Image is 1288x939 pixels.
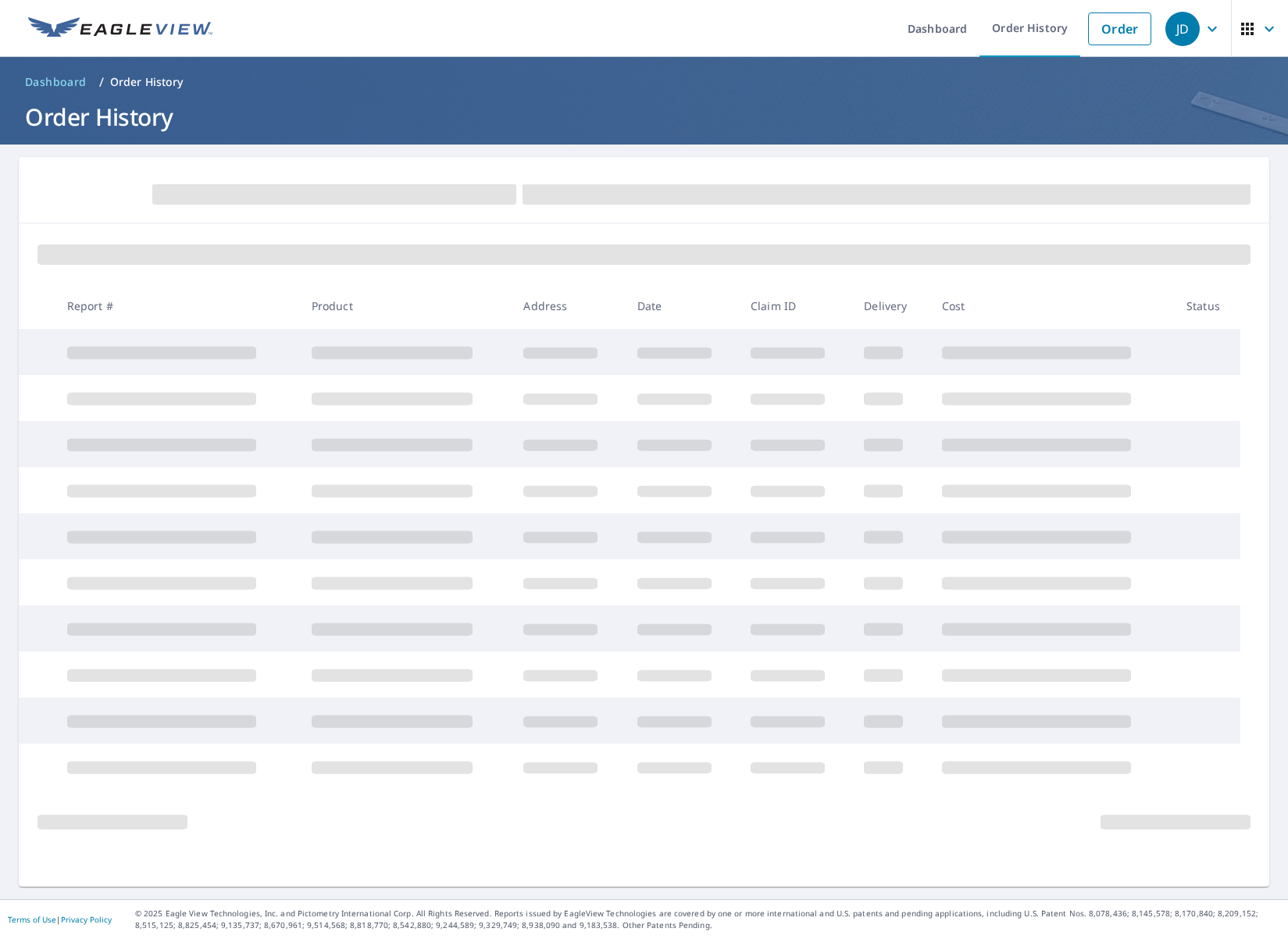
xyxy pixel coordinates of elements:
th: Status [1174,283,1240,329]
div: JD [1165,12,1200,46]
th: Cost [929,283,1174,329]
p: Order History [110,74,184,90]
th: Report # [55,283,299,329]
p: © 2025 Eagle View Technologies, Inc. and Pictometry International Corp. All Rights Reserved. Repo... [135,908,1280,931]
a: Order [1088,12,1151,45]
a: Terms of Use [8,914,56,925]
th: Date [625,283,738,329]
a: Privacy Policy [61,914,112,925]
nav: breadcrumb [19,70,1269,95]
li: / [99,73,104,91]
p: | [8,915,112,924]
h1: Order History [19,101,1269,133]
th: Address [511,283,624,329]
a: Dashboard [19,70,93,95]
span: Dashboard [25,74,87,90]
img: EV Logo [28,17,212,41]
th: Delivery [851,283,929,329]
th: Product [299,283,512,329]
th: Claim ID [738,283,851,329]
